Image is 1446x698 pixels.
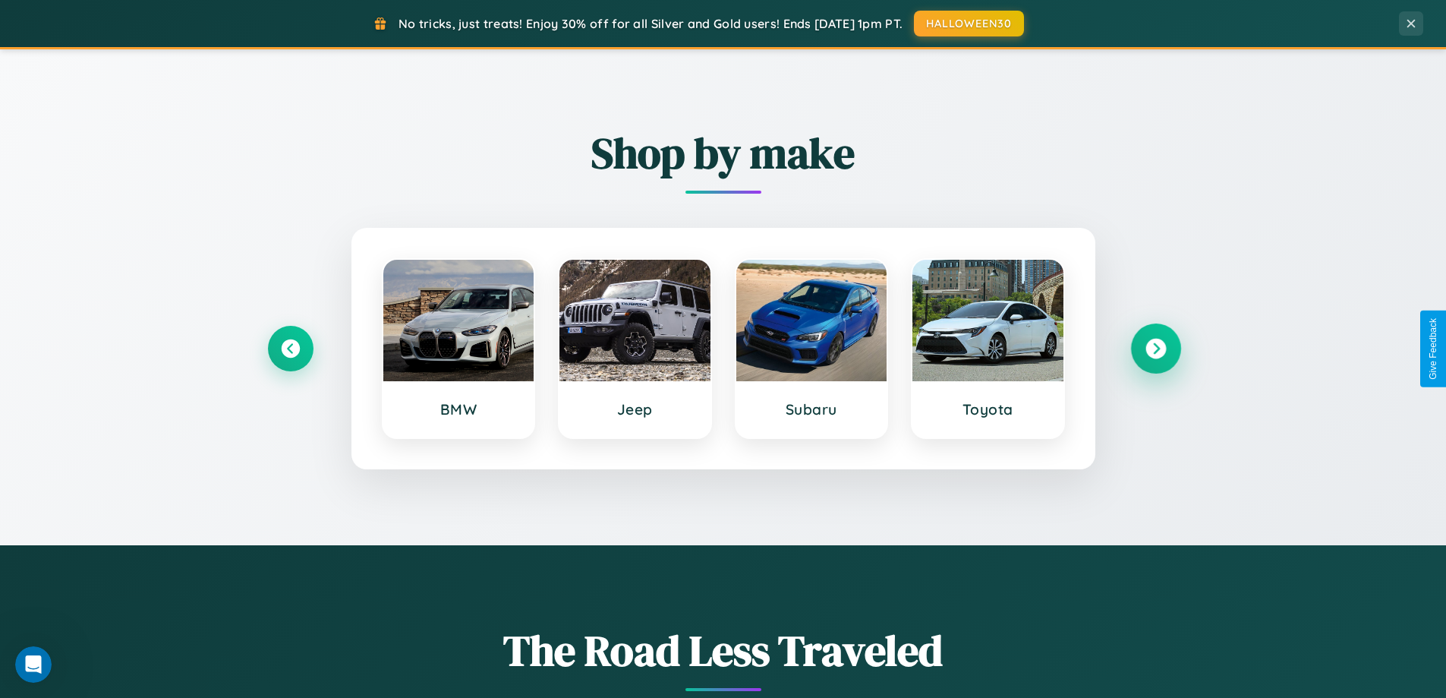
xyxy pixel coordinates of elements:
h1: The Road Less Traveled [268,621,1179,680]
h3: BMW [399,400,519,418]
h2: Shop by make [268,124,1179,182]
button: HALLOWEEN30 [914,11,1024,36]
span: No tricks, just treats! Enjoy 30% off for all Silver and Gold users! Ends [DATE] 1pm PT. [399,16,903,31]
h3: Subaru [751,400,872,418]
iframe: Intercom live chat [15,646,52,683]
div: Give Feedback [1428,318,1438,380]
h3: Jeep [575,400,695,418]
h3: Toyota [928,400,1048,418]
